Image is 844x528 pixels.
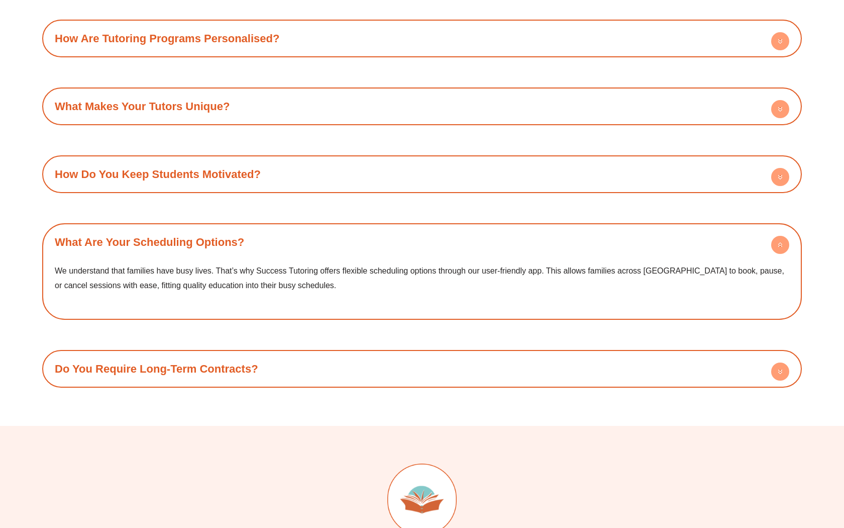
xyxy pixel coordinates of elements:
div: What Makes Your Tutors Unique? [47,93,797,120]
a: Do You Require Long-Term Contracts? [55,363,258,375]
a: What Are Your Scheduling Options? [55,236,244,248]
span: We understand that families have busy lives. That’s why Success Tutoring offers flexible scheduli... [55,267,784,290]
a: How Do You Keep Students Motivated? [55,168,261,181]
a: What Makes Your Tutors Unique? [55,100,230,113]
iframe: Chat Widget [672,414,844,528]
div: Do You Require Long-Term Contracts? [47,355,797,383]
div: How Are Tutoring Programs Personalised? [47,25,797,52]
div: What Are Your Scheduling Options? [47,228,797,256]
div: How Do You Keep Students Motivated? [47,160,797,188]
div: What Are Your Scheduling Options? [47,256,797,315]
a: How Are Tutoring Programs Personalised? [55,32,279,45]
